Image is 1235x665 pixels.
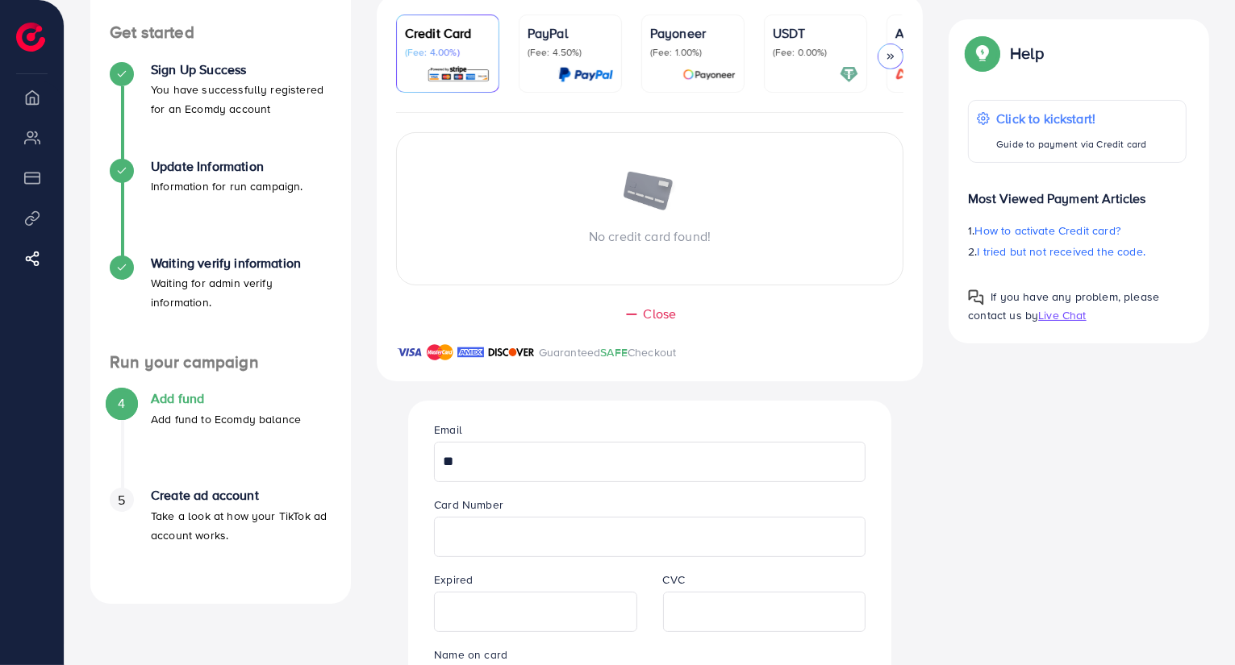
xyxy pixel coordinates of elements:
img: brand [488,343,535,362]
p: Add fund to Ecomdy balance [151,409,301,429]
span: How to activate Credit card? [975,222,1120,239]
img: card [558,65,613,84]
h4: Create ad account [151,488,332,503]
p: USDT [773,23,858,43]
p: (Fee: 1.00%) [650,46,736,59]
img: Popup guide [968,39,997,68]
li: Add fund [90,391,351,488]
p: 1. [968,221,1187,240]
label: Card Number [434,497,503,513]
img: card [427,65,490,84]
p: Airwallex [895,23,981,43]
img: brand [396,343,423,362]
p: 2. [968,242,1187,261]
label: Expired [434,571,473,588]
img: card [682,65,736,84]
img: card [840,65,858,84]
li: Sign Up Success [90,62,351,159]
li: Update Information [90,159,351,256]
h4: Waiting verify information [151,256,332,271]
li: Create ad account [90,488,351,584]
p: (Fee: 0.00%) [773,46,858,59]
img: logo [16,23,45,52]
iframe: Chat [1166,592,1223,653]
img: brand [427,343,453,362]
label: CVC [663,571,685,588]
p: You have successfully registered for an Ecomdy account [151,80,332,118]
p: (Fee: 4.00%) [405,46,490,59]
p: Guaranteed Checkout [539,343,677,362]
span: SAFE [600,344,628,360]
p: Click to kickstart! [996,109,1146,128]
p: Take a look at how your TikTok ad account works. [151,506,332,545]
span: Live Chat [1038,307,1086,323]
h4: Run your campaign [90,352,351,372]
p: Guide to payment via Credit card [996,135,1146,154]
p: Payoneer [650,23,736,43]
img: Popup guide [968,289,984,305]
img: card [891,65,981,84]
h4: Sign Up Success [151,62,332,77]
iframe: Secure CVC input frame [672,594,857,630]
li: Waiting verify information [90,256,351,352]
h4: Update Information [151,159,303,174]
p: Help [1010,44,1044,63]
span: I tried but not received the code. [978,243,1145,260]
h4: Get started [90,23,351,43]
p: Credit Card [405,23,490,43]
iframe: Secure card number input frame [443,519,857,555]
span: 4 [118,394,125,413]
span: 5 [118,491,125,509]
p: No credit card found! [397,227,903,246]
p: Most Viewed Payment Articles [968,176,1187,208]
img: image [622,172,678,214]
img: brand [457,343,484,362]
span: Close [644,305,677,323]
label: Name on card [434,646,507,663]
p: Information for run campaign. [151,177,303,196]
iframe: Secure expiration date input frame [443,594,628,630]
p: PayPal [528,23,613,43]
p: Waiting for admin verify information. [151,273,332,312]
p: (Fee: 4.50%) [528,46,613,59]
h4: Add fund [151,391,301,406]
label: Email [434,422,462,438]
span: If you have any problem, please contact us by [968,289,1159,323]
